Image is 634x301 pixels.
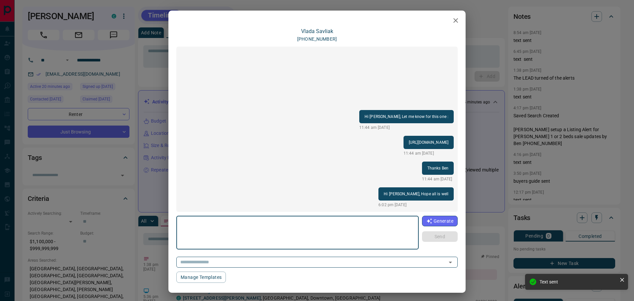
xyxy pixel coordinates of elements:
p: 11:44 am [DATE] [359,125,454,131]
p: Thanks Ben [427,164,448,172]
p: Hi [PERSON_NAME], Hope all is well [384,190,448,198]
button: Open [446,258,455,267]
p: 6:02 pm [DATE] [378,202,454,208]
p: Hi [PERSON_NAME], Let me know for this one : [365,113,448,121]
button: Generate [422,216,458,226]
div: Text sent [540,279,617,284]
p: 11:44 am [DATE] [422,176,454,182]
a: Vlada Savliak [301,28,333,34]
button: Manage Templates [176,272,226,283]
p: 11:44 am [DATE] [404,150,454,156]
p: [URL][DOMAIN_NAME] [409,138,448,146]
p: [PHONE_NUMBER] [297,36,337,43]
